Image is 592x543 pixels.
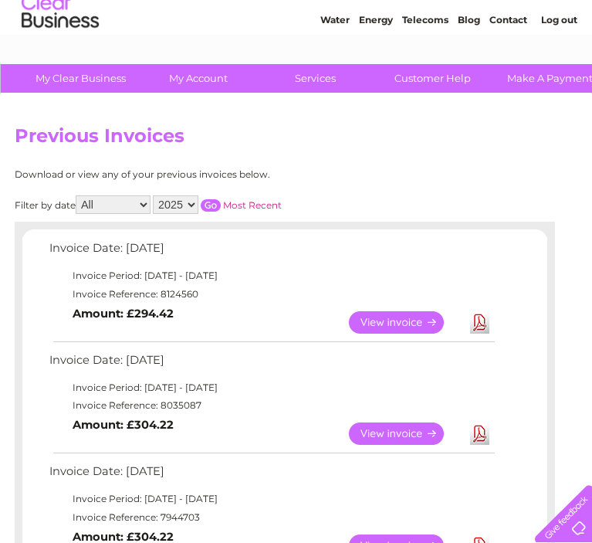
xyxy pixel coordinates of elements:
td: Invoice Reference: 7944703 [46,508,497,527]
img: logo.png [21,40,100,87]
a: Download [470,311,489,334]
td: Invoice Date: [DATE] [46,238,497,266]
a: Water [320,66,350,77]
a: 0333 014 3131 [301,8,408,27]
td: Invoice Period: [DATE] - [DATE] [46,378,497,397]
a: Energy [359,66,393,77]
a: My Clear Business [17,64,144,93]
td: Invoice Date: [DATE] [46,350,497,378]
td: Invoice Period: [DATE] - [DATE] [46,266,497,285]
a: Telecoms [402,66,448,77]
a: Log out [541,66,577,77]
td: Invoice Date: [DATE] [46,461,497,490]
td: Invoice Reference: 8035087 [46,396,497,415]
b: Amount: £294.42 [73,307,174,321]
a: Blog [458,66,480,77]
b: Amount: £304.22 [73,418,174,432]
td: Invoice Reference: 8124560 [46,285,497,304]
div: Download or view any of your previous invoices below. [15,169,420,180]
a: Download [470,423,489,445]
a: My Account [134,64,262,93]
a: Contact [489,66,527,77]
a: View [349,311,462,334]
a: Services [252,64,379,93]
div: Filter by date [15,195,420,214]
a: View [349,423,462,445]
a: Most Recent [223,199,282,211]
td: Invoice Period: [DATE] - [DATE] [46,490,497,508]
a: Customer Help [369,64,496,93]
